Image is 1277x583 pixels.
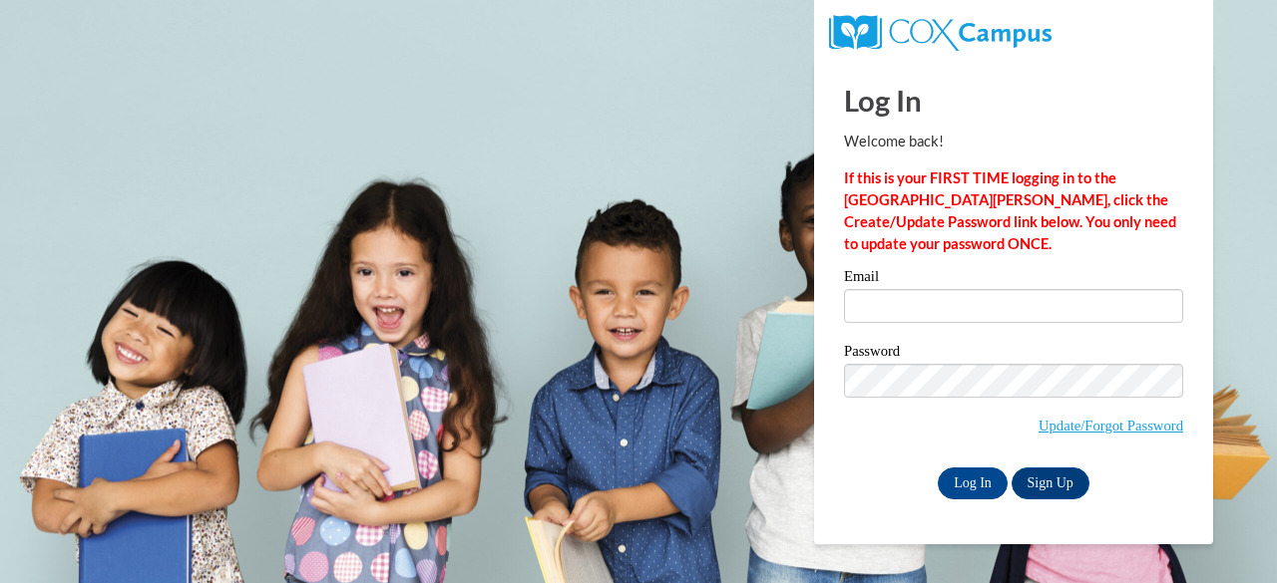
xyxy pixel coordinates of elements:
[829,15,1052,51] img: COX Campus
[1039,418,1183,434] a: Update/Forgot Password
[844,80,1183,121] h1: Log In
[1012,467,1089,499] a: Sign Up
[938,467,1008,499] input: Log In
[844,344,1183,364] label: Password
[829,23,1052,40] a: COX Campus
[844,169,1176,252] strong: If this is your FIRST TIME logging in to the [GEOGRAPHIC_DATA][PERSON_NAME], click the Create/Upd...
[844,269,1183,289] label: Email
[844,131,1183,152] p: Welcome back!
